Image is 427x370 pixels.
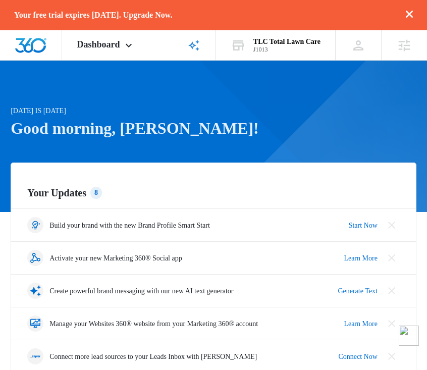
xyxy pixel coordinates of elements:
h1: Good morning, [PERSON_NAME]! [11,116,416,140]
a: Start Now [349,220,378,231]
a: Connect Now [338,351,377,362]
p: Manage your Websites 360® website from your Marketing 360® account [49,319,258,329]
a: Learn More [344,253,377,263]
a: Learn More [344,319,377,329]
p: Create powerful brand messaging with our new AI text generator [49,286,233,296]
div: account id [253,46,321,53]
div: 8 [90,187,102,199]
button: dismiss this dialog [406,10,413,20]
a: Generate Text [338,286,377,296]
button: Close [384,250,400,266]
span: Dashboard [77,39,120,50]
button: Close [384,217,400,233]
div: Dashboard [62,30,150,60]
div: account name [253,38,321,46]
p: Connect more lead sources to your Leads Inbox with [PERSON_NAME] [49,351,257,362]
p: Build your brand with the new Brand Profile Smart Start [49,220,210,231]
p: [DATE] is [DATE] [11,105,416,116]
button: Close [384,348,400,364]
a: Brand Profile Wizard [173,30,216,60]
button: Close [384,315,400,332]
button: Close [384,283,400,299]
p: Your free trial expires [DATE]. Upgrade Now. [14,10,172,20]
p: Activate your new Marketing 360® Social app [49,253,182,263]
h2: Your Updates [27,185,400,200]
